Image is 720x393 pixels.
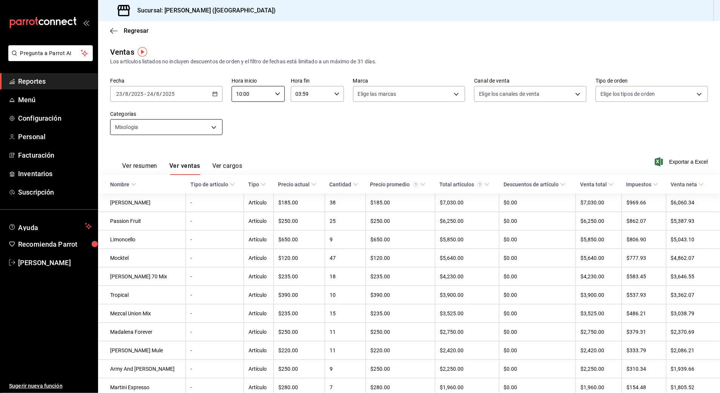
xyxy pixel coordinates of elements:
button: Pregunta a Parrot AI [8,45,93,61]
span: Regresar [124,27,149,34]
td: $2,750.00 [576,323,622,341]
td: Passion Fruit [98,212,186,230]
td: $7,030.00 [435,193,499,212]
span: Elige las marcas [358,90,396,98]
button: open_drawer_menu [83,20,89,26]
td: $333.79 [622,341,666,360]
td: Artículo [244,212,273,230]
div: navigation tabs [122,162,242,175]
span: Ayuda [18,222,82,231]
div: Ventas [110,46,134,58]
td: $2,420.00 [435,341,499,360]
td: $185.00 [273,193,325,212]
td: $486.21 [622,304,666,323]
span: Precio promedio [370,181,425,187]
td: $3,525.00 [435,304,499,323]
td: $5,640.00 [576,249,622,267]
td: - [186,249,244,267]
td: $4,230.00 [576,267,622,286]
span: / [160,91,162,97]
td: Artículo [244,249,273,267]
span: Venta neta [671,181,704,187]
td: $0.00 [499,360,576,378]
span: / [154,91,156,97]
div: Venta neta [671,181,697,187]
td: $3,362.07 [666,286,720,304]
label: Fecha [110,78,223,84]
td: $120.00 [273,249,325,267]
td: 11 [325,341,366,360]
td: [PERSON_NAME] Mule [98,341,186,360]
span: Cantidad [330,181,358,187]
button: Ver cargos [212,162,243,175]
div: Precio actual [278,181,310,187]
span: Tipo de artículo [190,181,235,187]
div: Total artículos [439,181,483,187]
td: Artículo [244,360,273,378]
td: $250.00 [273,323,325,341]
span: Recomienda Parrot [18,239,92,249]
td: Mezcal Union Mix [98,304,186,323]
label: Hora inicio [232,78,285,84]
h3: Sucursal: [PERSON_NAME] ([GEOGRAPHIC_DATA]) [131,6,276,15]
td: Artículo [244,304,273,323]
div: Tipo de artículo [190,181,228,187]
button: Exportar a Excel [656,157,708,166]
td: Artículo [244,193,273,212]
td: $1,939.66 [666,360,720,378]
td: - [186,267,244,286]
label: Marca [353,78,465,84]
td: $379.31 [622,323,666,341]
td: 25 [325,212,366,230]
input: -- [156,91,160,97]
td: Artículo [244,341,273,360]
td: - [186,341,244,360]
td: $0.00 [499,323,576,341]
label: Hora fin [291,78,344,84]
label: Categorías [110,112,223,117]
td: $235.00 [366,304,435,323]
td: Limoncello [98,230,186,249]
td: $2,420.00 [576,341,622,360]
td: $806.90 [622,230,666,249]
td: $6,250.00 [435,212,499,230]
span: Personal [18,132,92,142]
svg: El total artículos considera cambios de precios en los artículos así como costos adicionales por ... [477,182,483,187]
td: $2,370.69 [666,323,720,341]
td: 9 [325,360,366,378]
input: ---- [162,91,175,97]
div: Venta total [580,181,607,187]
td: $777.93 [622,249,666,267]
td: $5,640.00 [435,249,499,267]
input: -- [147,91,154,97]
td: $235.00 [366,267,435,286]
td: Army And [PERSON_NAME] [98,360,186,378]
span: Elige los canales de venta [479,90,539,98]
td: $0.00 [499,286,576,304]
td: $235.00 [273,304,325,323]
span: Descuentos de artículo [504,181,565,187]
td: $3,646.55 [666,267,720,286]
td: $185.00 [366,193,435,212]
td: 47 [325,249,366,267]
div: Los artículos listados no incluyen descuentos de orden y el filtro de fechas está limitado a un m... [110,58,708,66]
span: Nombre [110,181,136,187]
div: Impuestos [626,181,651,187]
td: - [186,230,244,249]
td: $4,230.00 [435,267,499,286]
td: 38 [325,193,366,212]
span: Configuración [18,113,92,123]
td: $583.45 [622,267,666,286]
td: $7,030.00 [576,193,622,212]
td: Madalena Forever [98,323,186,341]
td: $0.00 [499,267,576,286]
button: Regresar [110,27,149,34]
td: $3,900.00 [435,286,499,304]
label: Canal de venta [474,78,586,84]
td: $250.00 [366,212,435,230]
td: Artículo [244,230,273,249]
td: [PERSON_NAME] 70 Mix [98,267,186,286]
td: $250.00 [366,360,435,378]
td: $0.00 [499,341,576,360]
td: $250.00 [273,212,325,230]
